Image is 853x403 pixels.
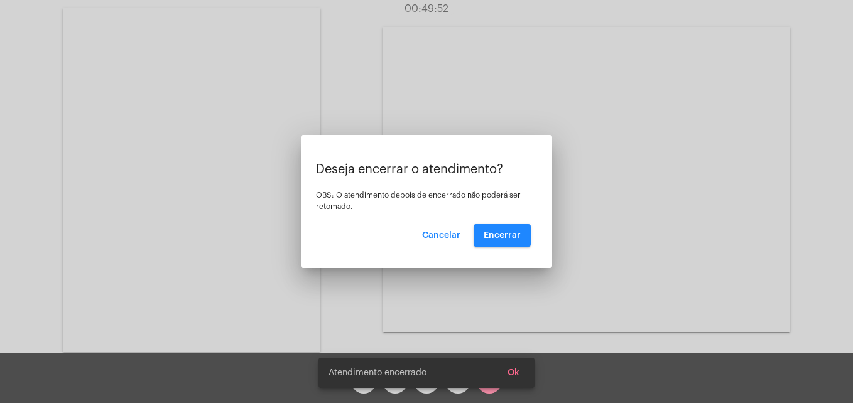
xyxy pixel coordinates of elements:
button: Encerrar [474,224,531,247]
span: Cancelar [422,231,460,240]
span: 00:49:52 [405,4,448,14]
span: Encerrar [484,231,521,240]
span: Atendimento encerrado [329,367,426,379]
p: Deseja encerrar o atendimento? [316,163,537,176]
span: OBS: O atendimento depois de encerrado não poderá ser retomado. [316,191,521,210]
span: Ok [508,368,519,377]
button: Cancelar [412,224,470,247]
